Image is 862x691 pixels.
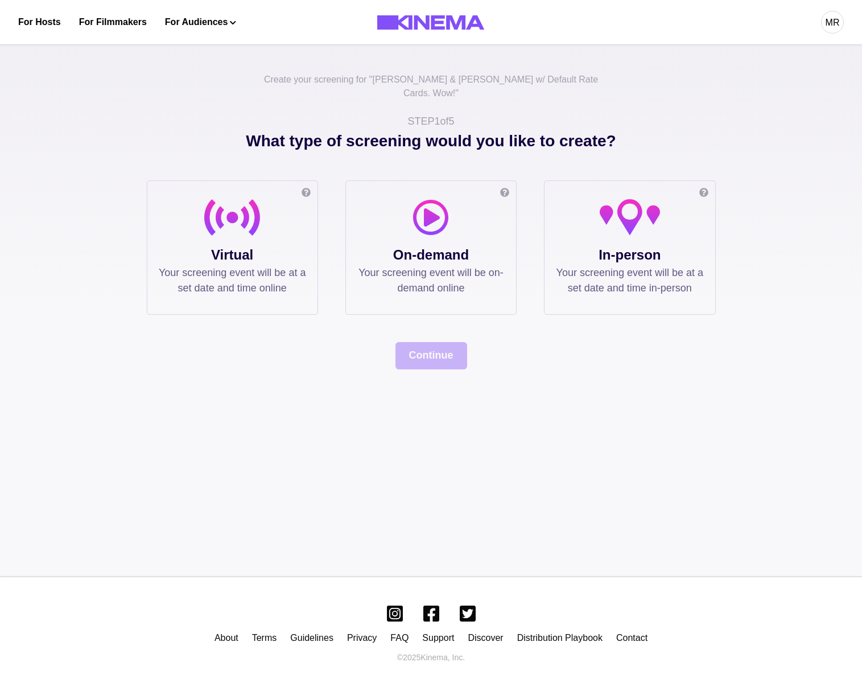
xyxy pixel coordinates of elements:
a: FAQ [390,633,409,643]
button: Info [493,188,516,197]
p: Create your screening for " [PERSON_NAME] & [PERSON_NAME] w/ Default Rate Cards. Wow! " [261,73,602,114]
div: MR [826,16,840,30]
button: Info [692,188,715,197]
p: What type of screening would you like to create? [147,129,716,180]
p: Your screening event will be on-demand online [357,265,505,296]
a: About [215,633,238,643]
p: STEP 1 of 5 [407,114,454,129]
p: In-person [556,245,703,265]
a: For Filmmakers [79,15,147,29]
a: For Hosts [18,15,61,29]
a: Privacy [347,633,377,643]
p: Virtual [159,245,306,265]
p: Your screening event will be at a set date and time online [159,265,306,296]
a: Terms [252,633,277,643]
button: Info [295,188,317,197]
button: Continue [395,342,467,369]
a: Support [422,633,454,643]
button: For Audiences [165,15,236,29]
a: Discover [468,633,503,643]
a: Contact [616,633,647,643]
p: Your screening event will be at a set date and time in-person [556,265,703,296]
p: On-demand [357,245,505,265]
p: © 2025 Kinema, Inc. [397,652,465,664]
a: Distribution Playbook [517,633,603,643]
a: Guidelines [290,633,333,643]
